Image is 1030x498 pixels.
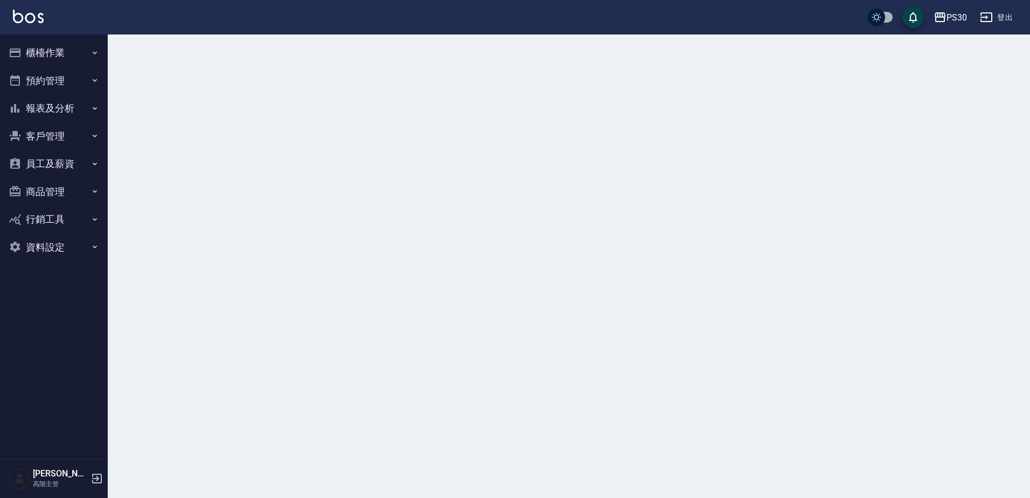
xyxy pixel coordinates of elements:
img: Person [9,468,30,489]
button: 行銷工具 [4,205,103,233]
button: 資料設定 [4,233,103,261]
button: 客戶管理 [4,122,103,150]
button: 預約管理 [4,67,103,95]
button: 商品管理 [4,178,103,206]
button: 櫃檯作業 [4,39,103,67]
div: PS30 [947,11,967,24]
button: PS30 [929,6,971,29]
h5: [PERSON_NAME] [33,468,88,479]
p: 高階主管 [33,479,88,489]
button: 登出 [976,8,1017,27]
button: 員工及薪資 [4,150,103,178]
img: Logo [13,10,44,23]
button: 報表及分析 [4,94,103,122]
button: save [902,6,924,28]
